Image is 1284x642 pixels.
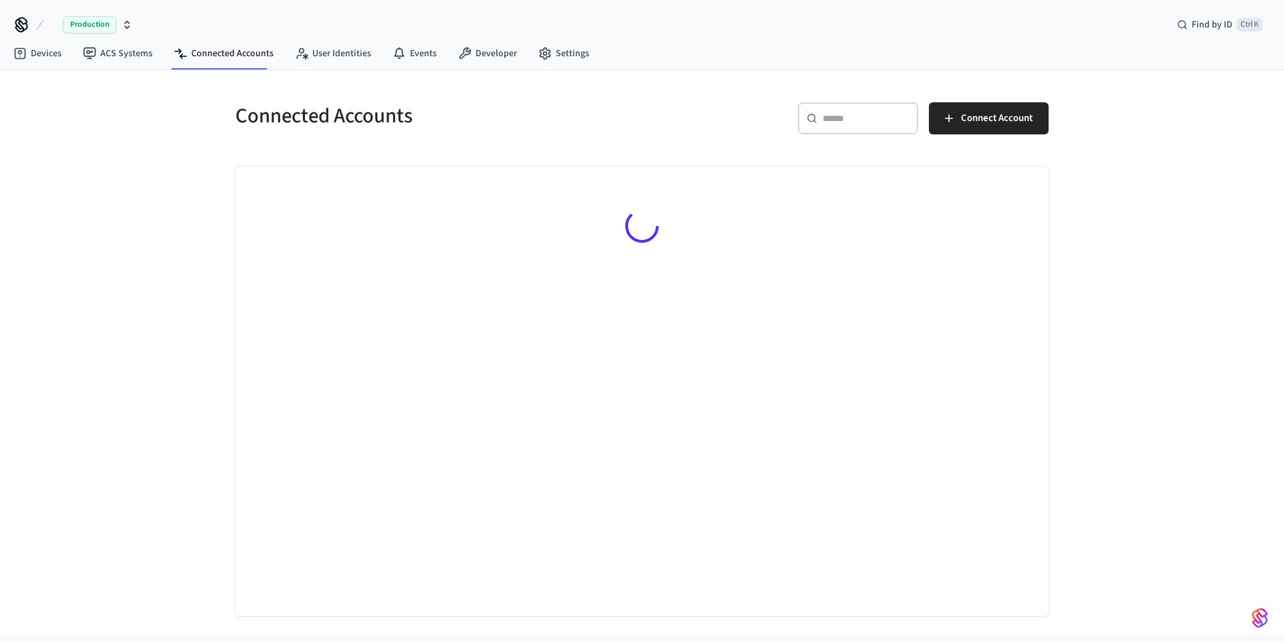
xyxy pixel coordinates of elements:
[382,41,447,66] a: Events
[447,41,528,66] a: Developer
[163,41,284,66] a: Connected Accounts
[1192,18,1233,31] span: Find by ID
[3,41,72,66] a: Devices
[929,102,1049,134] button: Connect Account
[528,41,600,66] a: Settings
[72,41,163,66] a: ACS Systems
[961,110,1033,127] span: Connect Account
[1237,18,1263,31] span: Ctrl K
[1166,13,1273,37] div: Find by IDCtrl K
[1252,607,1268,629] img: SeamLogoGradient.69752ec5.svg
[284,41,382,66] a: User Identities
[63,16,116,33] span: Production
[235,102,634,130] h5: Connected Accounts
